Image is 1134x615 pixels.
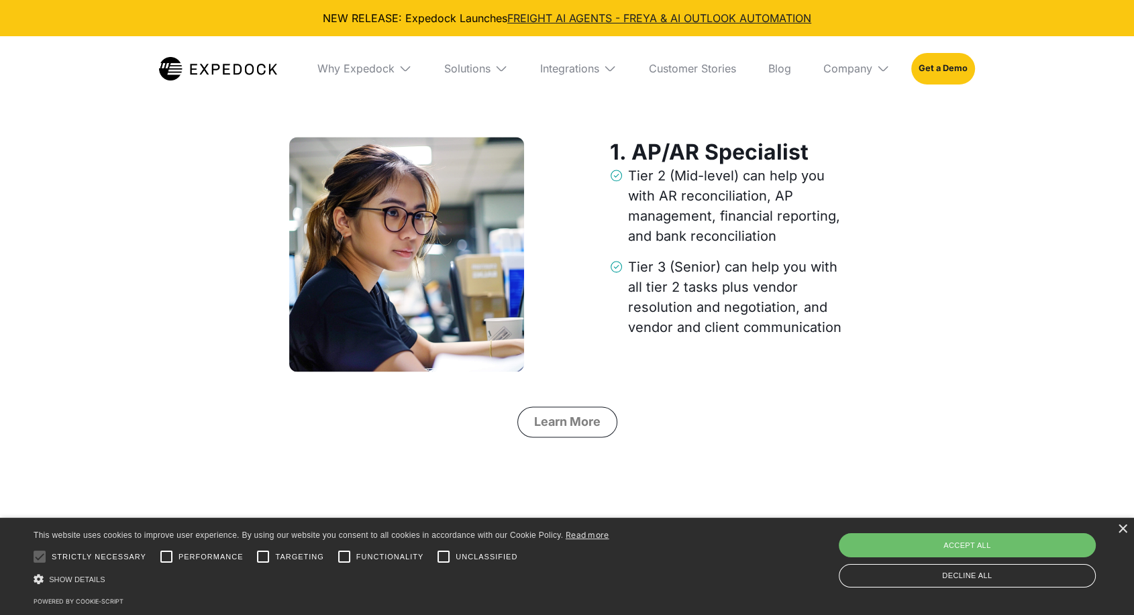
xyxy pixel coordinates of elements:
[356,551,423,563] span: Functionality
[638,36,747,101] a: Customer Stories
[317,62,395,75] div: Why Expedock
[839,533,1096,557] div: Accept all
[823,62,872,75] div: Company
[839,564,1096,588] div: Decline all
[34,572,609,586] div: Show details
[444,62,491,75] div: Solutions
[507,11,811,25] a: FREIGHT AI AGENTS - FREYA & AI OUTLOOK AUTOMATION
[628,166,845,246] div: Tier 2 (Mid-level) can help you with AR reconciliation, AP management, financial reporting, and b...
[628,257,845,337] div: Tier 3 (Senior) can help you with all tier 2 tasks plus vendor resolution and negotiation, and ve...
[911,53,975,84] a: Get a Demo
[52,551,146,563] span: Strictly necessary
[517,406,617,437] a: Learn More
[275,551,323,563] span: Targeting
[456,551,517,563] span: Unclassified
[566,530,609,540] a: Read more
[540,62,599,75] div: Integrations
[610,139,809,165] strong: 1. AP/AR Specialist
[34,530,563,540] span: This website uses cookies to improve user experience. By using our website you consent to all coo...
[813,36,900,101] div: Company
[34,598,123,605] a: Powered by cookie-script
[178,551,244,563] span: Performance
[11,11,1123,25] div: NEW RELEASE: Expedock Launches
[758,36,802,101] a: Blog
[911,470,1134,615] iframe: Chat Widget
[307,36,423,101] div: Why Expedock
[49,575,105,583] span: Show details
[433,36,519,101] div: Solutions
[529,36,627,101] div: Integrations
